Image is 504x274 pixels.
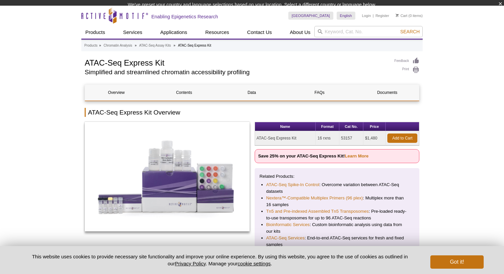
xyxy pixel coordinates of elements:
[394,57,419,65] a: Feedback
[258,153,369,158] strong: Save 25% on your ATAC-Seq Express Kit!
[339,131,363,145] td: 53157
[85,69,388,75] h2: Simplified and streamlined chromatin accessibility profiling
[174,44,176,47] li: »
[266,181,319,188] a: ATAC-Seq Spike-In Control
[316,131,339,145] td: 16 rxns
[396,14,399,17] img: Your Cart
[84,43,97,49] a: Products
[175,261,206,266] a: Privacy Policy
[266,181,408,195] li: : Overcome variation between ATAC-Seq datasets
[266,235,305,241] a: ATAC-Seq Services
[398,29,422,35] button: Search
[156,26,191,39] a: Applications
[373,12,374,20] li: |
[135,44,137,47] li: »
[266,195,363,201] a: Nextera™-Compatible Multiplex Primers (96 plex)
[266,221,310,228] a: Bioinformatic Services
[266,208,369,215] a: Tn5 and Pre-indexed Assembled Tn5 Transposomes
[238,261,271,266] button: cookie settings
[266,235,408,248] li: : End-to-end ATAC-Seq services for fresh and fixed samples
[266,221,408,235] li: : Custom bioinformatic analysis using data from our kits
[286,26,315,39] a: About Us
[85,108,419,117] h2: ATAC-Seq Express Kit Overview
[85,57,388,67] h1: ATAC-Seq Express Kit
[375,13,389,18] a: Register
[99,44,101,47] li: »
[288,85,351,101] a: FAQs
[151,14,218,20] h2: Enabling Epigenetics Research
[220,85,283,101] a: Data
[400,29,420,34] span: Search
[356,85,419,101] a: Documents
[255,131,316,145] td: ATAC-Seq Express Kit
[339,122,363,131] th: Cat No.
[201,26,233,39] a: Resources
[243,26,276,39] a: Contact Us
[270,5,287,21] img: Change Here
[362,13,371,18] a: Login
[337,12,355,20] a: English
[288,12,333,20] a: [GEOGRAPHIC_DATA]
[266,208,408,221] li: : Pre-loaded ready-to-use transposomes for up to 96 ATAC-Seq reactions
[316,122,339,131] th: Format
[85,122,250,232] img: ATAC-Seq Express Kit
[314,26,423,37] input: Keyword, Cat. No.
[255,122,316,131] th: Name
[139,43,171,49] a: ATAC-Seq Assay Kits
[394,66,419,74] a: Print
[20,253,419,267] p: This website uses cookies to provide necessary site functionality and improve your online experie...
[119,26,146,39] a: Services
[266,195,408,208] li: : Multiplex more than 16 samples
[396,13,407,18] a: Cart
[85,85,148,101] a: Overview
[104,43,132,49] a: Chromatin Analysis
[153,85,215,101] a: Contents
[430,255,484,269] button: Got it!
[260,173,415,180] p: Related Products:
[363,122,386,131] th: Price
[387,134,417,143] a: Add to Cart
[363,131,386,145] td: $1,480
[396,12,423,20] li: (0 items)
[81,26,109,39] a: Products
[178,44,211,47] li: ATAC-Seq Express Kit
[345,153,368,158] a: Learn More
